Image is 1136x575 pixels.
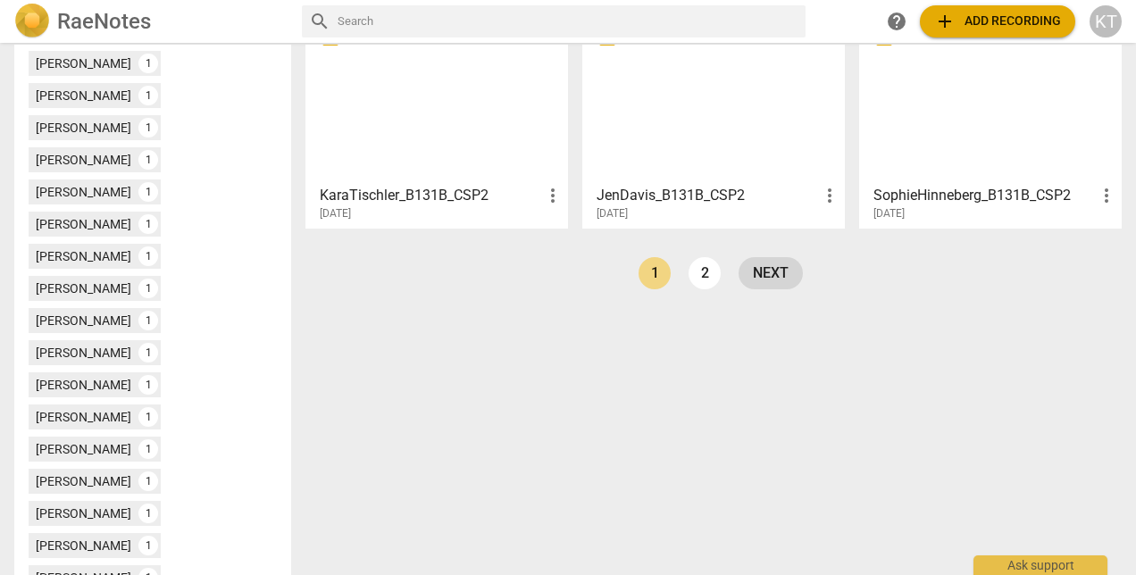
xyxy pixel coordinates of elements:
[973,555,1107,575] div: Ask support
[873,206,905,221] span: [DATE]
[312,19,562,221] a: KaraTischler_B131B_CSP2[DATE]
[819,185,840,206] span: more_vert
[36,376,131,394] div: [PERSON_NAME]
[36,279,131,297] div: [PERSON_NAME]
[36,215,131,233] div: [PERSON_NAME]
[934,11,956,32] span: add
[138,182,158,202] div: 1
[1090,5,1122,37] button: KT
[739,257,803,289] a: next
[138,150,158,170] div: 1
[14,4,288,39] a: LogoRaeNotes
[36,54,131,72] div: [PERSON_NAME]
[338,7,798,36] input: Search
[36,151,131,169] div: [PERSON_NAME]
[320,206,351,221] span: [DATE]
[1096,185,1117,206] span: more_vert
[14,4,50,39] img: Logo
[320,185,542,206] h3: KaraTischler_B131B_CSP2
[138,86,158,105] div: 1
[138,439,158,459] div: 1
[138,375,158,395] div: 1
[36,247,131,265] div: [PERSON_NAME]
[36,537,131,554] div: [PERSON_NAME]
[597,185,819,206] h3: JenDavis_B131B_CSP2
[36,472,131,490] div: [PERSON_NAME]
[138,246,158,266] div: 1
[934,11,1061,32] span: Add recording
[881,5,913,37] a: Help
[138,118,158,137] div: 1
[138,214,158,234] div: 1
[57,9,151,34] h2: RaeNotes
[36,87,131,104] div: [PERSON_NAME]
[36,183,131,201] div: [PERSON_NAME]
[865,19,1115,221] a: SophieHinneberg_B131B_CSP2[DATE]
[36,119,131,137] div: [PERSON_NAME]
[597,206,628,221] span: [DATE]
[138,279,158,298] div: 1
[138,536,158,555] div: 1
[138,407,158,427] div: 1
[873,185,1096,206] h3: SophieHinneberg_B131B_CSP2
[138,504,158,523] div: 1
[36,312,131,329] div: [PERSON_NAME]
[138,343,158,362] div: 1
[309,11,330,32] span: search
[886,11,907,32] span: help
[639,257,671,289] a: Page 1 is your current page
[36,504,131,522] div: [PERSON_NAME]
[138,471,158,491] div: 1
[36,344,131,362] div: [PERSON_NAME]
[920,5,1075,37] button: Upload
[36,408,131,426] div: [PERSON_NAME]
[138,311,158,330] div: 1
[689,257,721,289] a: Page 2
[138,54,158,73] div: 1
[589,19,839,221] a: JenDavis_B131B_CSP2[DATE]
[542,185,564,206] span: more_vert
[36,440,131,458] div: [PERSON_NAME]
